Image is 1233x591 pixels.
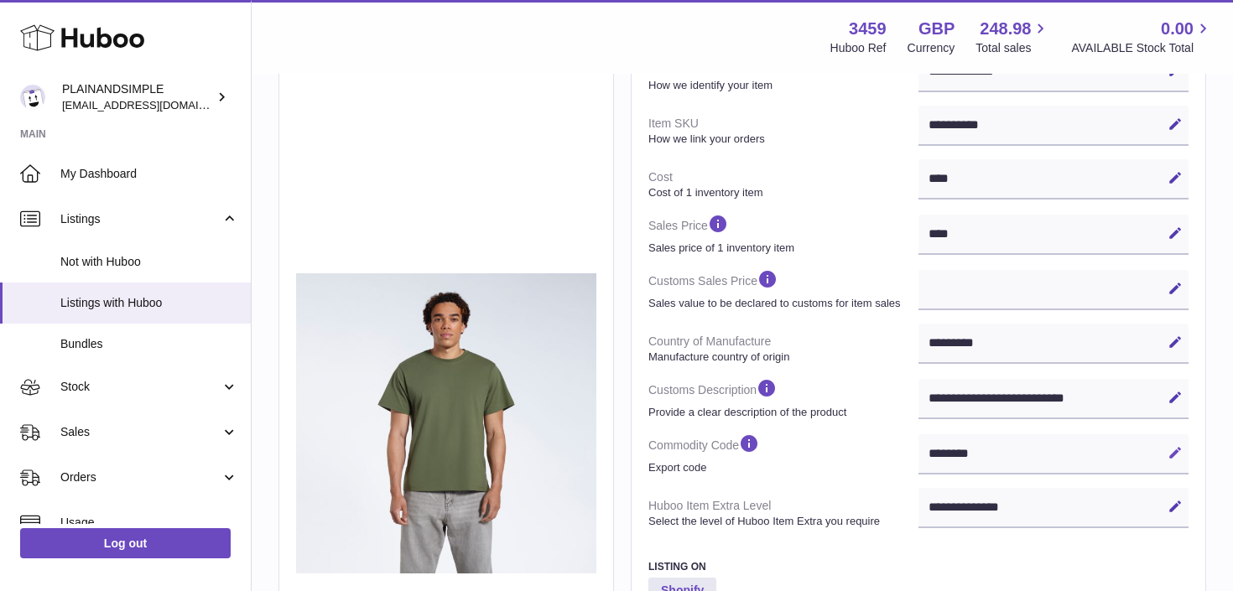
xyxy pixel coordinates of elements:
[648,371,918,426] dt: Customs Description
[980,18,1031,40] span: 248.98
[62,98,247,111] span: [EMAIL_ADDRESS][DOMAIN_NAME]
[648,206,918,262] dt: Sales Price
[648,241,914,256] strong: Sales price of 1 inventory item
[648,327,918,371] dt: Country of Manufacture
[20,85,45,110] img: duco@plainandsimple.com
[648,78,914,93] strong: How we identify your item
[60,166,238,182] span: My Dashboard
[20,528,231,558] a: Log out
[830,40,887,56] div: Huboo Ref
[648,426,918,481] dt: Commodity Code
[849,18,887,40] strong: 3459
[648,405,914,420] strong: Provide a clear description of the product
[648,55,918,99] dt: Identifier
[648,350,914,365] strong: Manufacture country of origin
[908,40,955,56] div: Currency
[648,460,914,475] strong: Export code
[1071,18,1213,56] a: 0.00 AVAILABLE Stock Total
[60,469,221,485] span: Orders
[60,211,221,227] span: Listings
[648,560,1189,573] h3: Listing On
[62,81,213,113] div: PLAINANDSIMPLE
[1161,18,1194,40] span: 0.00
[296,273,596,573] img: 34591724233518.jpeg
[60,295,238,311] span: Listings with Huboo
[648,296,914,311] strong: Sales value to be declared to customs for item sales
[648,514,914,529] strong: Select the level of Huboo Item Extra you require
[60,379,221,395] span: Stock
[648,262,918,317] dt: Customs Sales Price
[60,424,221,440] span: Sales
[1071,40,1213,56] span: AVAILABLE Stock Total
[918,18,955,40] strong: GBP
[975,18,1050,56] a: 248.98 Total sales
[648,185,914,200] strong: Cost of 1 inventory item
[648,163,918,206] dt: Cost
[648,491,918,535] dt: Huboo Item Extra Level
[60,254,238,270] span: Not with Huboo
[60,515,238,531] span: Usage
[60,336,238,352] span: Bundles
[648,132,914,147] strong: How we link your orders
[975,40,1050,56] span: Total sales
[648,109,918,153] dt: Item SKU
